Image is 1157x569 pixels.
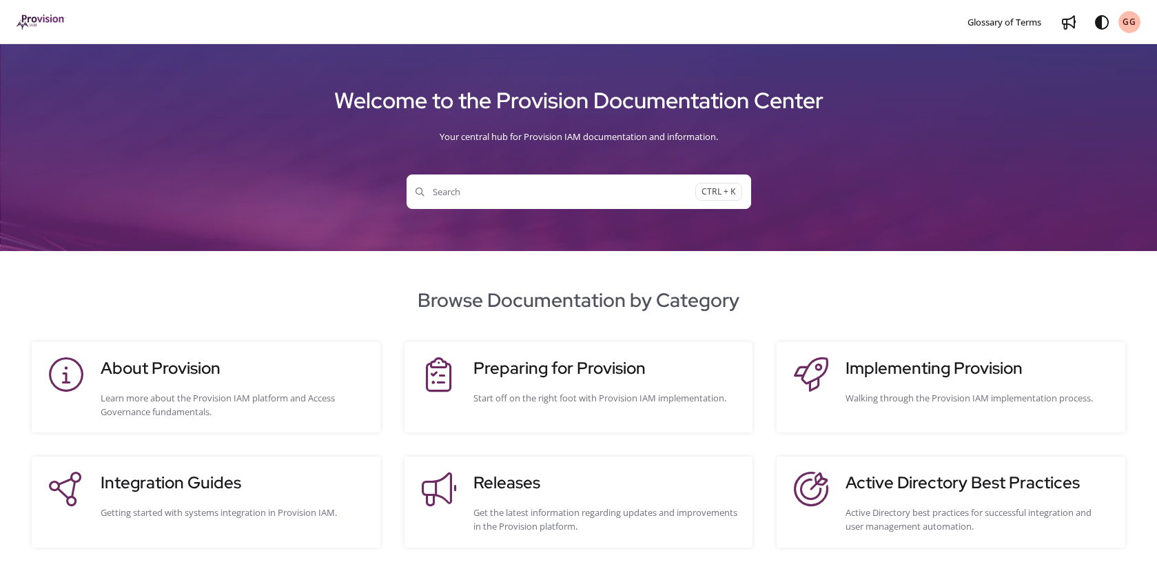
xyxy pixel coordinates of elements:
a: Integration GuidesGetting started with systems integration in Provision IAM. [45,470,367,533]
span: CTRL + K [695,183,742,201]
h3: Integration Guides [101,470,367,495]
div: Getting started with systems integration in Provision IAM. [101,506,367,519]
div: Walking through the Provision IAM implementation process. [846,391,1112,405]
button: Theme options [1091,11,1113,33]
img: brand logo [17,14,65,30]
a: Preparing for ProvisionStart off on the right foot with Provision IAM implementation. [418,356,739,419]
button: GG [1118,11,1140,33]
h3: Implementing Provision [846,356,1112,381]
h3: Preparing for Provision [473,356,739,381]
button: SearchCTRL + K [407,174,751,209]
div: Active Directory best practices for successful integration and user management automation. [846,506,1112,533]
a: Project logo [17,14,65,30]
div: Start off on the right foot with Provision IAM implementation. [473,391,739,405]
div: Your central hub for Provision IAM documentation and information. [17,119,1140,154]
h3: About Provision [101,356,367,381]
div: Learn more about the Provision IAM platform and Access Governance fundamentals. [101,391,367,419]
h1: Welcome to the Provision Documentation Center [17,82,1140,119]
div: Get the latest information regarding updates and improvements in the Provision platform. [473,506,739,533]
a: Active Directory Best PracticesActive Directory best practices for successful integration and use... [790,470,1112,533]
a: ReleasesGet the latest information regarding updates and improvements in the Provision platform. [418,470,739,533]
a: About ProvisionLearn more about the Provision IAM platform and Access Governance fundamentals. [45,356,367,419]
h3: Active Directory Best Practices [846,470,1112,495]
span: Search [416,185,695,199]
h2: Browse Documentation by Category [17,286,1140,315]
a: Implementing ProvisionWalking through the Provision IAM implementation process. [790,356,1112,419]
h3: Releases [473,470,739,495]
span: Glossary of Terms [967,16,1041,28]
a: Whats new [1058,11,1080,33]
span: GG [1123,16,1136,29]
